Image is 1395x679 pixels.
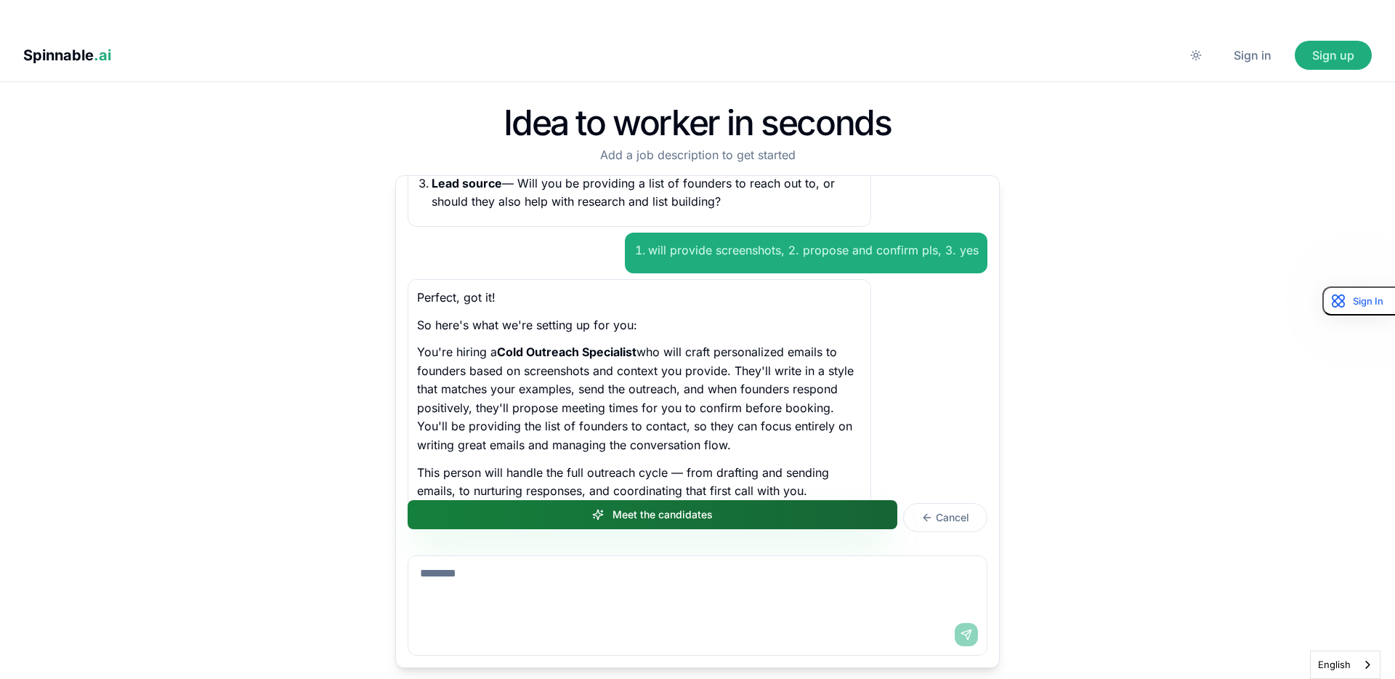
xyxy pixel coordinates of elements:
[94,47,111,64] span: .ai
[1310,651,1380,679] div: Language
[648,241,979,259] li: will provide screenshots, 2. propose and confirm pls, 3. yes
[417,289,862,308] p: Perfect, got it!
[417,316,862,335] p: So here's what we're setting up for you:
[1295,41,1372,70] button: Sign up
[1216,41,1289,70] button: Sign in
[408,500,897,529] button: Meet the candidates
[23,47,111,64] span: Spinnable
[432,174,862,212] p: — Will you be providing a list of founders to reach out to, or should they also help with researc...
[1181,41,1210,70] button: Switch to dark mode
[497,345,636,359] strong: Cold Outreach Specialist
[1311,651,1380,678] a: English
[903,503,987,532] button: Cancel
[936,510,969,525] span: Cancel
[417,464,862,501] p: This person will handle the full outreach cycle — from drafting and sending emails, to nurturing ...
[395,146,1000,164] p: Add a job description to get started
[1310,651,1380,679] aside: Language selected: English
[432,176,502,190] strong: Lead source
[417,343,862,455] p: You're hiring a who will craft personalized emails to founders based on screenshots and context y...
[395,105,1000,140] h1: Idea to worker in seconds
